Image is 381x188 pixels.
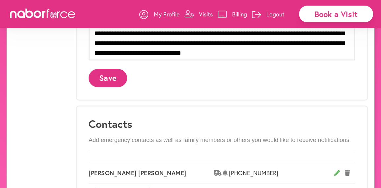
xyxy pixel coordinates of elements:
span: [PHONE_NUMBER] [229,170,334,177]
button: Save [89,69,127,87]
p: My Profile [154,10,179,18]
h3: Contacts [89,118,355,130]
p: Visits [199,10,213,18]
p: Billing [232,10,247,18]
p: Logout [266,10,285,18]
a: My Profile [139,4,179,24]
p: Add emergency contacts as well as family members or others you would like to receive notifications. [89,137,355,144]
a: Logout [252,4,285,24]
div: Book a Visit [299,6,373,22]
span: [PERSON_NAME] [PERSON_NAME] [89,170,214,177]
a: Visits [184,4,213,24]
a: Billing [218,4,247,24]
